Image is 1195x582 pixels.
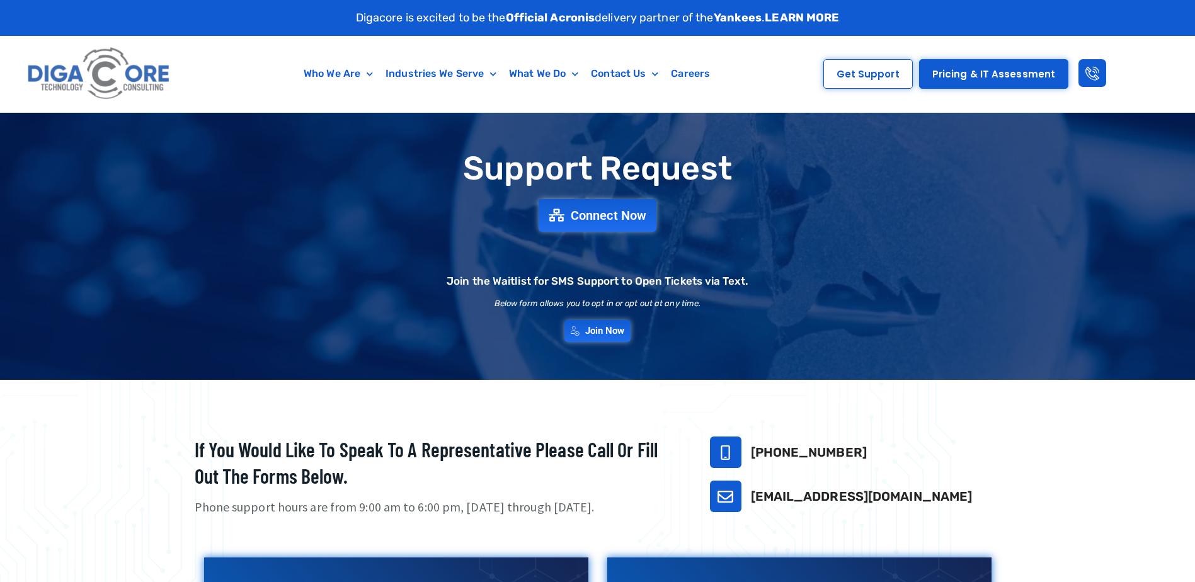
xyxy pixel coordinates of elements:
[356,9,840,26] p: Digacore is excited to be the delivery partner of the .
[495,299,701,307] h2: Below form allows you to opt in or opt out at any time.
[564,320,631,342] a: Join Now
[163,151,1032,186] h1: Support Request
[506,11,595,25] strong: Official Acronis
[714,11,762,25] strong: Yankees
[571,209,646,222] span: Connect Now
[751,489,973,504] a: [EMAIL_ADDRESS][DOMAIN_NAME]
[195,498,678,516] p: Phone support hours are from 9:00 am to 6:00 pm, [DATE] through [DATE].
[751,445,867,460] a: [PHONE_NUMBER]
[665,59,716,88] a: Careers
[195,437,678,489] h2: If you would like to speak to a representative please call or fill out the forms below.
[379,59,503,88] a: Industries We Serve
[24,42,174,106] img: Digacore logo 1
[539,199,656,232] a: Connect Now
[710,437,741,468] a: 732-646-5725
[447,276,748,287] h2: Join the Waitlist for SMS Support to Open Tickets via Text.
[297,59,379,88] a: Who We Are
[823,59,913,89] a: Get Support
[919,59,1068,89] a: Pricing & IT Assessment
[235,59,779,88] nav: Menu
[503,59,585,88] a: What We Do
[932,69,1055,79] span: Pricing & IT Assessment
[585,59,665,88] a: Contact Us
[765,11,839,25] a: LEARN MORE
[837,69,900,79] span: Get Support
[710,481,741,512] a: support@digacore.com
[585,326,625,336] span: Join Now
